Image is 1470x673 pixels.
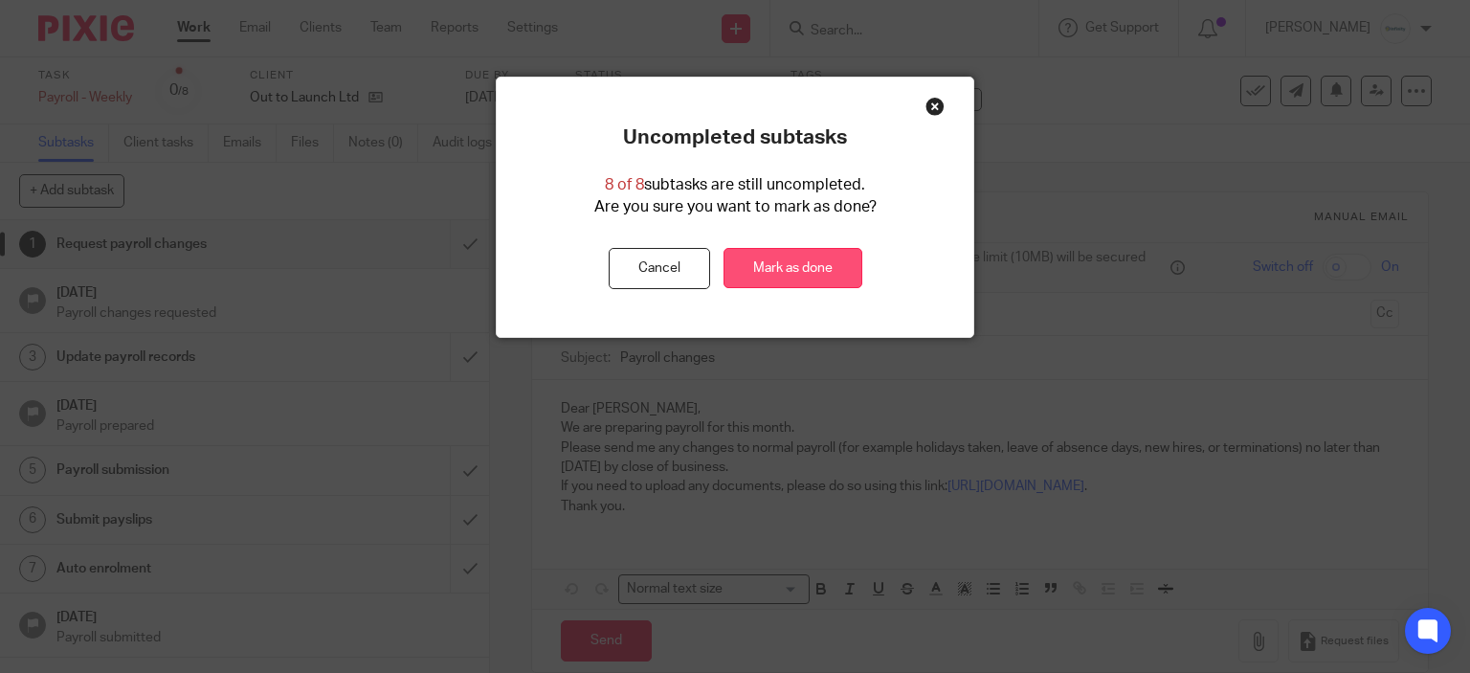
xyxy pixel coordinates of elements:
div: Close this dialog window [925,97,945,116]
a: Mark as done [724,248,862,289]
span: 8 of 8 [605,177,644,192]
button: Cancel [609,248,710,289]
p: subtasks are still uncompleted. [605,174,865,196]
p: Uncompleted subtasks [623,125,847,150]
p: Are you sure you want to mark as done? [594,196,877,218]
